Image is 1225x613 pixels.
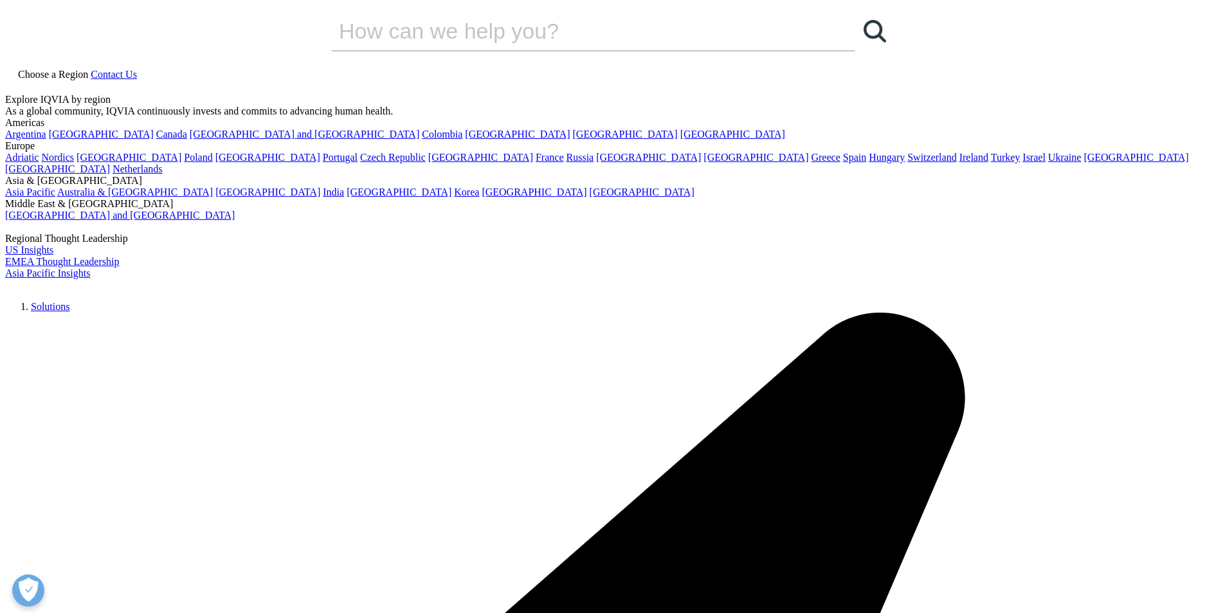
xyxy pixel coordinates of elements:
div: Explore IQVIA by region [5,94,1220,105]
a: Ukraine [1048,152,1082,163]
a: [GEOGRAPHIC_DATA] [215,187,320,197]
a: Argentina [5,129,46,140]
a: US Insights [5,244,53,255]
a: Ireland [959,152,988,163]
a: [GEOGRAPHIC_DATA] [680,129,785,140]
a: Canada [156,129,187,140]
div: Regional Thought Leadership [5,233,1220,244]
a: Czech Republic [360,152,426,163]
a: [GEOGRAPHIC_DATA] and [GEOGRAPHIC_DATA] [5,210,235,221]
a: Search [855,12,894,50]
a: Australia & [GEOGRAPHIC_DATA] [57,187,213,197]
div: Europe [5,140,1220,152]
a: [GEOGRAPHIC_DATA] [428,152,533,163]
button: Open Preferences [12,574,44,607]
a: Colombia [422,129,462,140]
a: [GEOGRAPHIC_DATA] and [GEOGRAPHIC_DATA] [190,129,419,140]
div: Middle East & [GEOGRAPHIC_DATA] [5,198,1220,210]
a: Hungary [869,152,905,163]
a: Portugal [323,152,358,163]
a: Israel [1022,152,1046,163]
a: Spain [843,152,866,163]
a: Greece [811,152,840,163]
div: Asia & [GEOGRAPHIC_DATA] [5,175,1220,187]
a: India [323,187,344,197]
a: [GEOGRAPHIC_DATA] [596,152,701,163]
span: Choose a Region [18,69,88,80]
a: Adriatic [5,152,39,163]
a: Contact Us [91,69,137,80]
div: Americas [5,117,1220,129]
a: Netherlands [113,163,162,174]
a: [GEOGRAPHIC_DATA] [590,187,694,197]
a: [GEOGRAPHIC_DATA] [703,152,808,163]
a: [GEOGRAPHIC_DATA] [1084,152,1188,163]
input: Search [331,12,819,50]
a: Nordics [41,152,74,163]
a: Turkey [991,152,1021,163]
svg: Search [864,20,886,42]
div: As a global community, IQVIA continuously invests and commits to advancing human health. [5,105,1220,117]
a: Russia [567,152,594,163]
a: [GEOGRAPHIC_DATA] [77,152,181,163]
a: Asia Pacific [5,187,55,197]
a: [GEOGRAPHIC_DATA] [5,163,110,174]
a: [GEOGRAPHIC_DATA] [347,187,451,197]
a: [GEOGRAPHIC_DATA] [573,129,678,140]
a: Asia Pacific Insights [5,268,90,279]
a: [GEOGRAPHIC_DATA] [482,187,586,197]
a: Switzerland [907,152,956,163]
a: Korea [454,187,479,197]
a: Poland [184,152,212,163]
a: [GEOGRAPHIC_DATA] [215,152,320,163]
a: [GEOGRAPHIC_DATA] [49,129,154,140]
a: Solutions [31,301,69,312]
a: [GEOGRAPHIC_DATA] [465,129,570,140]
a: France [536,152,564,163]
a: EMEA Thought Leadership [5,256,119,267]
